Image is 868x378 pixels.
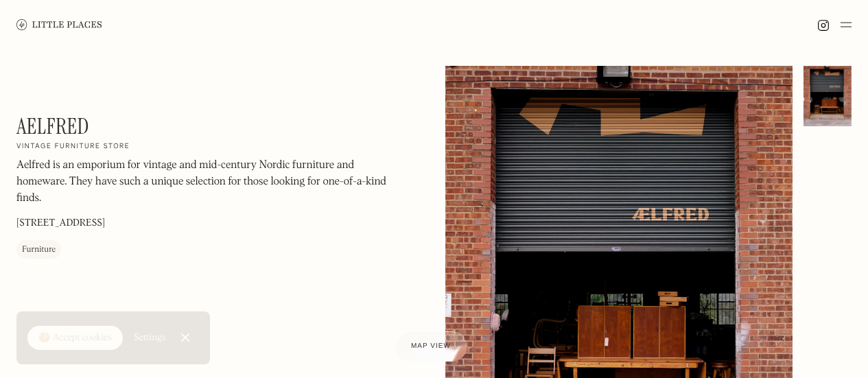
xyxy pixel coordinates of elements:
p: [STREET_ADDRESS] [16,217,105,231]
div: 🍪 Accept cookies [38,331,112,345]
div: Settings [134,333,166,342]
h1: Aelfred [16,113,89,139]
a: Map view [395,331,467,362]
h2: Vintage furniture store [16,143,130,152]
a: Settings [134,322,166,353]
p: Aelfred is an emporium for vintage and mid-century Nordic furniture and homeware. They have such ... [16,158,387,207]
a: 🍪 Accept cookies [27,326,123,351]
span: Map view [411,342,451,350]
div: Furniture [22,244,56,257]
a: Close Cookie Popup [172,324,199,351]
